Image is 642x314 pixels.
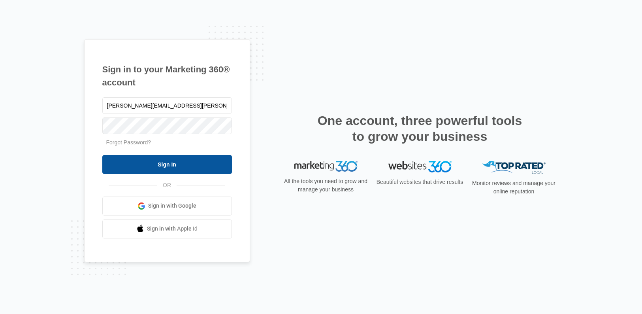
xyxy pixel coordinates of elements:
img: Marketing 360 [294,161,358,172]
img: Top Rated Local [482,161,546,174]
p: Beautiful websites that drive results [376,178,464,186]
span: Sign in with Apple Id [147,225,198,233]
a: Sign in with Apple Id [102,219,232,238]
a: Sign in with Google [102,197,232,216]
h1: Sign in to your Marketing 360® account [102,63,232,89]
span: Sign in with Google [148,202,196,210]
input: Email [102,97,232,114]
p: Monitor reviews and manage your online reputation [470,179,558,196]
a: Forgot Password? [106,139,151,146]
img: Websites 360 [388,161,452,172]
h2: One account, three powerful tools to grow your business [315,113,525,144]
input: Sign In [102,155,232,174]
span: OR [157,181,177,189]
p: All the tools you need to grow and manage your business [282,177,370,194]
